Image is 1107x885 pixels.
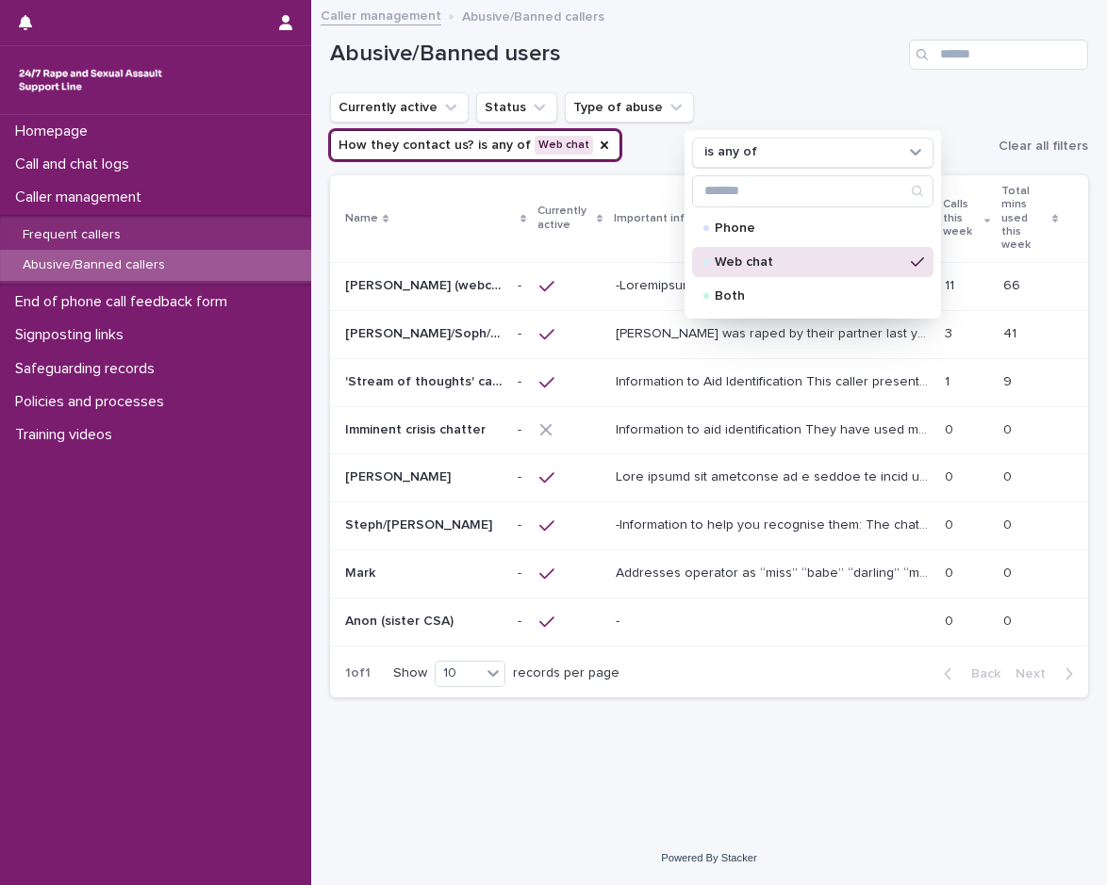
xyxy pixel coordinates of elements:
h1: Abusive/Banned users [330,41,901,68]
tr: Anon (sister CSA)Anon (sister CSA) -- -- 00 00 [330,598,1088,646]
p: 0 [1003,610,1016,630]
p: 0 [1003,418,1016,438]
p: Anon (sister CSA) [345,610,457,630]
p: is any of [704,144,757,160]
p: Phone [715,221,903,235]
p: 0 [945,562,957,582]
p: Show [393,665,427,681]
p: 3 [945,322,956,342]
p: Signposting links [8,326,139,344]
div: Search [692,175,934,207]
span: Clear all filters [999,139,1088,153]
p: 66 [1003,274,1024,294]
p: Both [715,289,903,303]
p: Homepage [8,123,103,140]
div: 10 [436,664,481,683]
span: Next [1016,667,1057,680]
p: Alice was raped by their partner last year and they're currently facing ongoing domestic abuse fr... [616,322,934,342]
a: Caller management [321,4,441,25]
p: Information to Aid Identification This caller presents in a way that suggests they are in a strea... [616,370,934,390]
tr: Imminent crisis chatterImminent crisis chatter -- Information to aid identification They have use... [330,406,1088,453]
p: - [518,610,525,630]
button: Type of abuse [565,92,694,123]
p: 0 [945,418,957,438]
p: -Identification This user was contacting us for at least 6 months. On some occasions he has conta... [616,274,934,294]
img: rhQMoQhaT3yELyF149Cw [15,61,166,99]
input: Search [909,40,1088,70]
tr: Steph/[PERSON_NAME]Steph/[PERSON_NAME] -- -Information to help you recognise them: The chatter us... [330,501,1088,549]
p: Training videos [8,426,127,444]
button: Back [929,665,1008,682]
button: Next [1008,665,1088,682]
p: Calls this week [943,194,980,242]
p: - [518,274,525,294]
p: Web chat [715,255,903,269]
p: Policies and processes [8,393,179,411]
p: 41 [1003,322,1020,342]
p: 0 [945,514,957,533]
p: 1 of 1 [330,650,386,697]
p: - [518,562,525,582]
button: Clear all filters [991,132,1088,160]
p: 0 [1003,466,1016,485]
p: Safeguarding records [8,360,170,378]
p: Imminent crisis chatter [345,418,489,438]
p: - [518,514,525,533]
button: How they contact us? [330,130,620,160]
tr: MarkMark -- Addresses operator as “miss” “babe” “darling” “my love”. Often puts “xx” at the end o... [330,549,1088,598]
tr: [PERSON_NAME]/Soph/[PERSON_NAME]/[PERSON_NAME]/Scarlet/[PERSON_NAME] - Banned/Webchatter[PERSON_N... [330,310,1088,358]
p: - [518,418,525,438]
p: -Information to help you recognise them: The chatter used the HSW's name repeatedly, in almost ev... [616,514,934,533]
p: Important information [614,208,735,229]
p: Information to aid identification They have used multiple names - Katryna/Tiffany/Luna and these ... [616,418,934,438]
p: Alice/Soph/Alexis/Danni/Scarlet/Katy - Banned/Webchatter [345,322,506,342]
a: Powered By Stacker [661,852,756,863]
p: [PERSON_NAME] [345,466,454,485]
p: 9 [1003,370,1016,390]
p: 1 [945,370,953,390]
p: 0 [1003,514,1016,533]
p: 0 [945,610,957,630]
button: Status [476,92,557,123]
p: 0 [1003,562,1016,582]
button: Currently active [330,92,469,123]
p: 11 [945,274,958,294]
p: - [518,466,525,485]
tr: 'Stream of thoughts' caller/webchat user'Stream of thoughts' caller/webchat user -- Information t... [330,358,1088,406]
p: This person has contacted us a number of times on webchat and it is believed that all of his cont... [616,466,934,485]
p: Caller management [8,188,157,206]
p: - [616,610,623,630]
p: Frequent callers [8,227,136,243]
p: [PERSON_NAME] (webchat) [345,274,506,294]
p: Abusive/Banned callers [8,257,180,273]
p: Steph/[PERSON_NAME] [345,514,496,533]
tr: [PERSON_NAME] (webchat)[PERSON_NAME] (webchat) -- -Loremipsumdolo Sita cons adi elitseddoe te inc... [330,262,1088,310]
p: Call and chat logs [8,156,144,173]
p: Currently active [537,201,592,236]
p: records per page [513,665,620,681]
p: Mark [345,562,379,582]
p: Addresses operator as “miss” “babe” “darling” “my love”. Often puts “xx” at the end of messages. ... [616,562,934,582]
p: Total mins used this week [1001,181,1047,256]
p: - [518,322,525,342]
p: Abusive/Banned callers [462,5,604,25]
p: 0 [945,466,957,485]
input: Search [693,176,933,206]
p: 'Stream of thoughts' caller/webchat user [345,370,506,390]
tr: [PERSON_NAME][PERSON_NAME] -- Lore ipsumd sit ametconse ad e seddoe te incid ut laboree dol ma al... [330,453,1088,501]
span: Back [960,667,1000,680]
p: Name [345,208,378,229]
p: End of phone call feedback form [8,293,242,311]
p: - [518,370,525,390]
